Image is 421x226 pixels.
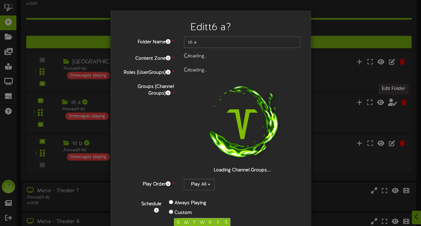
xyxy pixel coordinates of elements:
[116,53,179,62] label: Content Zone
[199,81,285,167] img: loading-spinner-1.png
[209,220,212,225] span: R
[214,168,271,173] strong: Loading Channel Groups...
[116,37,179,46] label: Folder Name
[177,220,180,225] span: S
[141,202,161,207] b: Schedule
[200,220,205,225] span: W
[179,53,306,60] div: loading..
[225,220,227,225] span: S
[116,67,179,76] label: Roles (UserGroups)
[184,220,189,225] span: M
[184,37,301,48] input: Folder Name
[179,67,306,74] div: loading..
[217,220,220,225] span: F
[174,210,192,216] label: Custom
[193,220,196,225] span: T
[116,179,179,188] label: Play Order
[174,200,206,207] label: Always Playing
[121,22,301,33] h2: Edit t6 a ?
[116,81,179,97] label: Groups (Channel Groups)
[184,179,215,190] button: Play All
